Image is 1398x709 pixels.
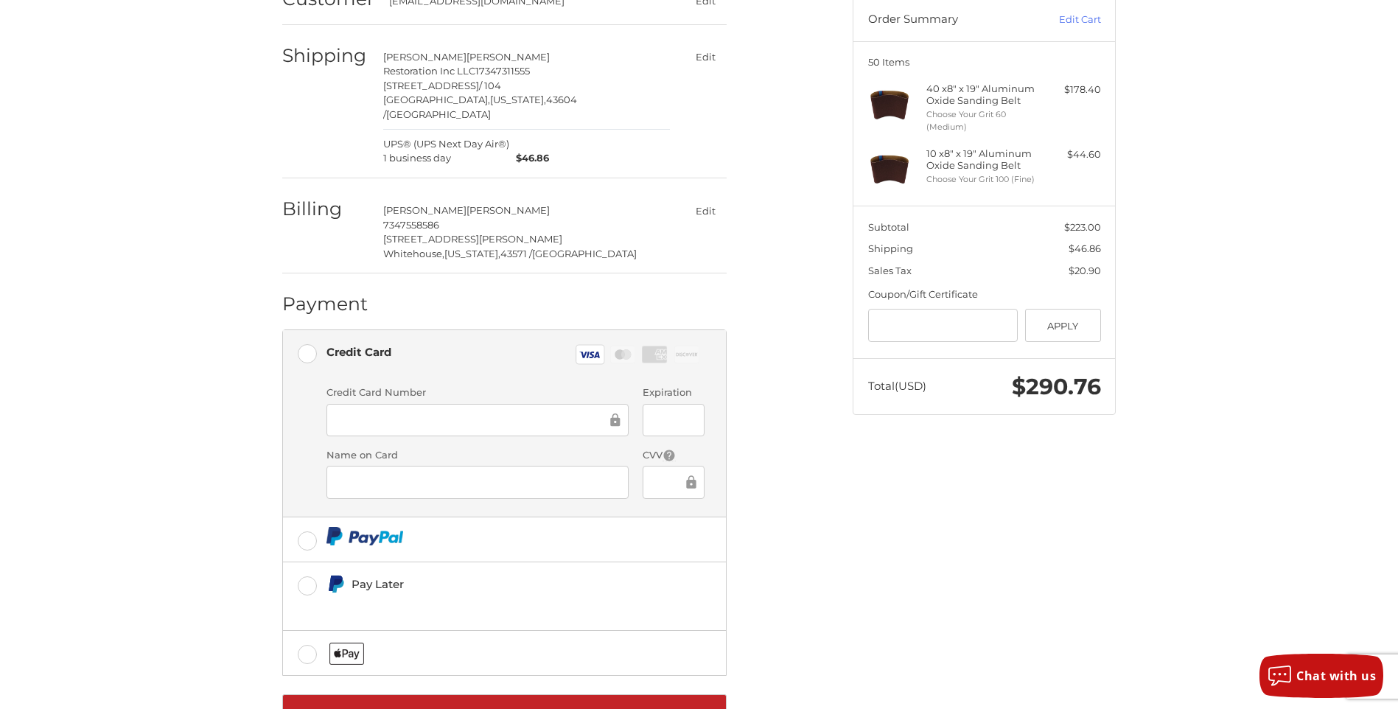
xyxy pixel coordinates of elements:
[282,198,368,220] h2: Billing
[383,204,466,216] span: [PERSON_NAME]
[479,80,501,91] span: / 104
[868,221,909,233] span: Subtotal
[383,219,439,231] span: 7347558586
[383,137,509,166] span: UPS® (UPS Next Day Air®)
[926,83,1039,107] h4: 40 x 8" x 19" Aluminum Oxide Sanding Belt
[282,44,368,67] h2: Shipping
[383,151,509,166] span: 1 business day
[868,56,1101,68] h3: 50 Items
[352,572,625,596] div: Pay Later
[329,643,364,665] img: Applepay icon
[653,411,693,428] iframe: Secure Credit Card Frame - Expiration Date
[868,265,912,276] span: Sales Tax
[475,65,530,77] span: 17347311555
[383,233,562,245] span: [STREET_ADDRESS][PERSON_NAME]
[1069,265,1101,276] span: $20.90
[383,94,490,105] span: [GEOGRAPHIC_DATA],
[868,309,1018,342] input: Gift Certificate or Coupon Code
[326,448,629,463] label: Name on Card
[490,94,546,105] span: [US_STATE],
[444,248,500,259] span: [US_STATE],
[643,385,704,400] label: Expiration
[337,411,607,428] iframe: Secure Credit Card Frame - Credit Card Number
[383,94,577,120] span: 43604 /
[926,173,1039,186] li: Choose Your Grit 100 (Fine)
[326,599,626,612] iframe: PayPal Message 5
[1012,373,1101,400] span: $290.76
[684,200,727,221] button: Edit
[1069,242,1101,254] span: $46.86
[532,248,637,259] span: [GEOGRAPHIC_DATA]
[1025,309,1101,342] button: Apply
[1043,83,1101,97] div: $178.40
[926,147,1039,172] h4: 10 x 8" x 19" Aluminum Oxide Sanding Belt
[326,385,629,400] label: Credit Card Number
[643,448,704,463] label: CVV
[326,340,391,364] div: Credit Card
[1296,668,1376,684] span: Chat with us
[1027,13,1101,27] a: Edit Cart
[684,46,727,68] button: Edit
[383,51,466,63] span: [PERSON_NAME]
[653,474,682,491] iframe: Secure Credit Card Frame - CVV
[509,151,550,166] span: $46.86
[926,108,1039,133] li: Choose Your Grit 60 (Medium)
[386,108,491,120] span: [GEOGRAPHIC_DATA]
[326,527,404,545] img: PayPal icon
[383,65,475,77] span: Restoration Inc LLC
[383,248,444,259] span: Whitehouse,
[466,204,550,216] span: [PERSON_NAME]
[1259,654,1383,698] button: Chat with us
[326,575,345,593] img: Pay Later icon
[500,248,532,259] span: 43571 /
[868,242,913,254] span: Shipping
[1043,147,1101,162] div: $44.60
[1064,221,1101,233] span: $223.00
[868,13,1027,27] h3: Order Summary
[383,80,479,91] span: [STREET_ADDRESS]
[868,379,926,393] span: Total (USD)
[466,51,550,63] span: [PERSON_NAME]
[282,293,368,315] h2: Payment
[337,474,618,491] iframe: Secure Credit Card Frame - Cardholder Name
[868,287,1101,302] div: Coupon/Gift Certificate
